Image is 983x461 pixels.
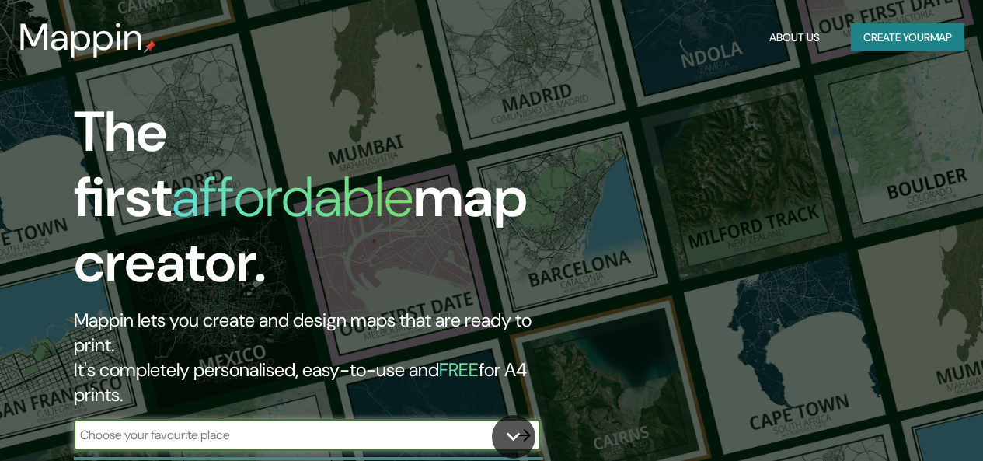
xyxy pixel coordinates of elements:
[19,16,144,59] h3: Mappin
[439,358,479,382] h5: FREE
[74,100,566,308] h1: The first map creator.
[74,426,509,444] input: Choose your favourite place
[172,161,413,233] h1: affordable
[144,40,156,53] img: mappin-pin
[74,308,566,407] h2: Mappin lets you create and design maps that are ready to print. It's completely personalised, eas...
[763,23,826,52] button: About Us
[851,23,964,52] button: Create yourmap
